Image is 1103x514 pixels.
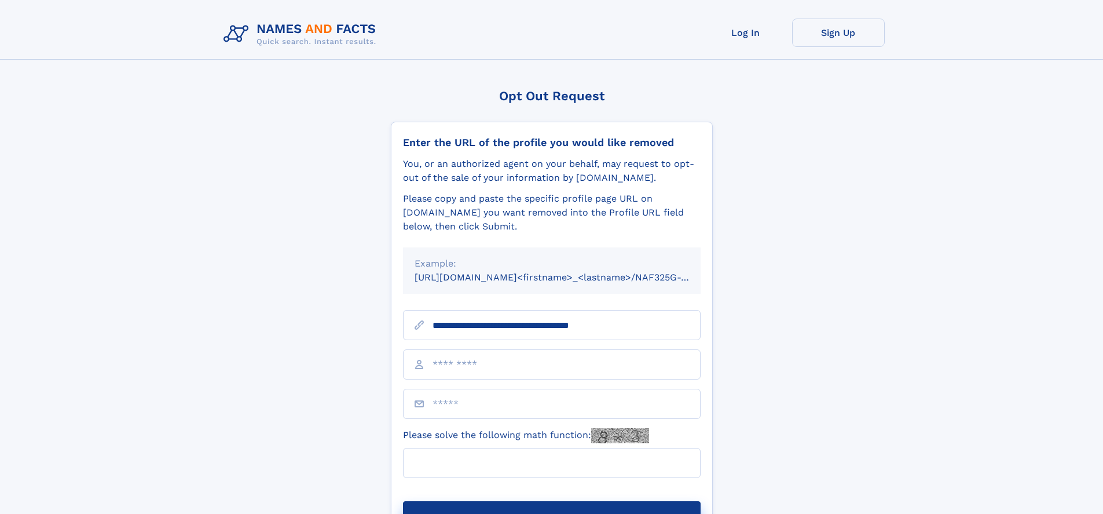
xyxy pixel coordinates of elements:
a: Sign Up [792,19,885,47]
div: You, or an authorized agent on your behalf, may request to opt-out of the sale of your informatio... [403,157,701,185]
a: Log In [699,19,792,47]
label: Please solve the following math function: [403,428,649,443]
div: Example: [415,257,689,271]
div: Opt Out Request [391,89,713,103]
img: Logo Names and Facts [219,19,386,50]
div: Enter the URL of the profile you would like removed [403,136,701,149]
small: [URL][DOMAIN_NAME]<firstname>_<lastname>/NAF325G-xxxxxxxx [415,272,723,283]
div: Please copy and paste the specific profile page URL on [DOMAIN_NAME] you want removed into the Pr... [403,192,701,234]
